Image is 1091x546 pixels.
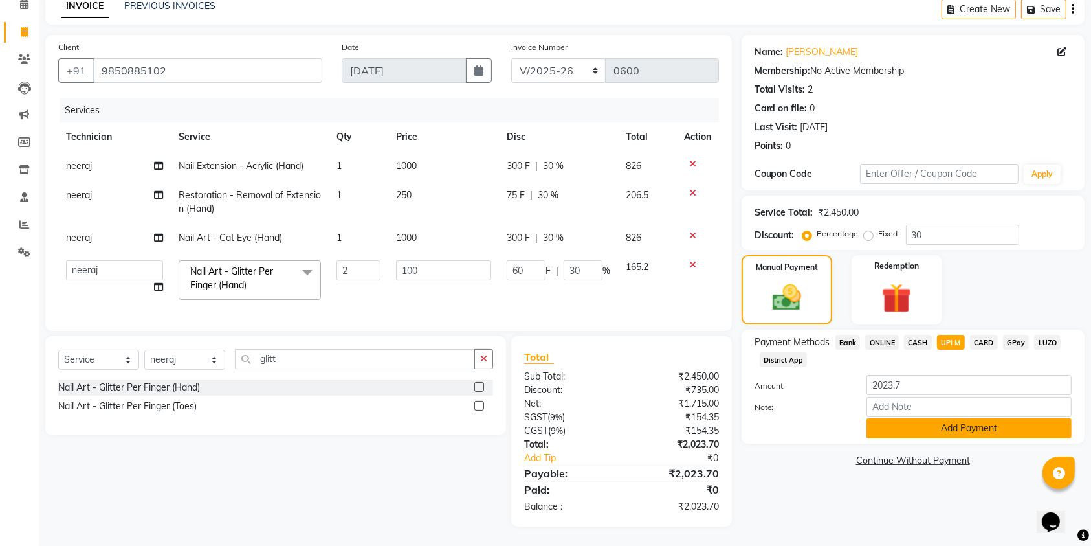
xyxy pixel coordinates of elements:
[755,64,811,78] div: Membership:
[808,83,813,97] div: 2
[755,45,784,59] div: Name:
[866,397,1072,417] input: Add Note
[66,189,92,201] span: neeraj
[860,164,1019,184] input: Enter Offer / Coupon Code
[810,102,815,115] div: 0
[60,98,729,122] div: Services
[58,58,94,83] button: +91
[755,139,784,153] div: Points:
[342,41,359,53] label: Date
[179,189,321,214] span: Restoration - Removal of Extension (Hand)
[58,400,197,413] div: Nail Art - Glitter Per Finger (Toes)
[621,370,728,383] div: ₹2,450.00
[58,41,79,53] label: Client
[602,264,610,278] span: %
[530,188,533,202] span: |
[396,160,417,172] span: 1000
[66,160,92,172] span: neeraj
[745,402,857,413] label: Note:
[626,189,648,201] span: 206.5
[514,482,621,497] div: Paid:
[396,189,412,201] span: 250
[626,232,641,244] span: 826
[396,232,417,244] span: 1000
[621,438,728,451] div: ₹2,023.70
[179,232,282,244] span: Nail Art - Cat Eye (Hand)
[514,500,621,514] div: Balance :
[336,232,342,244] span: 1
[865,335,899,350] span: ONLINE
[514,383,621,397] div: Discount:
[235,349,475,369] input: Search or Scan
[550,412,562,422] span: 9%
[760,352,808,367] span: District App
[66,232,92,244] span: neeraj
[745,380,857,392] label: Amount:
[621,482,728,497] div: ₹0
[786,139,791,153] div: 0
[507,231,530,245] span: 300 F
[1037,494,1078,533] iframe: chat widget
[190,266,273,291] span: Nail Art - Glitter Per Finger (Hand)
[866,418,1072,438] button: Add Payment
[247,279,252,291] a: x
[755,167,860,181] div: Coupon Code
[621,383,728,397] div: ₹735.00
[514,438,621,451] div: Total:
[524,411,547,423] span: SGST
[179,160,303,172] span: Nail Extension - Acrylic (Hand)
[543,159,564,173] span: 30 %
[755,102,808,115] div: Card on file:
[58,381,200,394] div: Nail Art - Glitter Per Finger (Hand)
[545,264,551,278] span: F
[755,336,830,349] span: Payment Methods
[1003,335,1030,350] span: GPay
[755,83,806,97] div: Total Visits:
[744,454,1082,468] a: Continue Without Payment
[904,335,932,350] span: CASH
[543,231,564,245] span: 30 %
[626,160,641,172] span: 826
[336,189,342,201] span: 1
[93,58,322,83] input: Search by Name/Mobile/Email/Code
[511,41,568,53] label: Invoice Number
[621,397,728,411] div: ₹1,715.00
[755,120,798,134] div: Last Visit:
[1024,165,1061,184] button: Apply
[755,229,795,242] div: Discount:
[872,280,921,317] img: _gift.svg
[329,122,388,152] th: Qty
[171,122,329,152] th: Service
[764,281,810,314] img: _cash.svg
[507,188,525,202] span: 75 F
[879,228,898,240] label: Fixed
[58,122,171,152] th: Technician
[819,206,859,220] div: ₹2,450.00
[514,370,621,383] div: Sub Total:
[639,451,729,465] div: ₹0
[535,231,538,245] span: |
[618,122,676,152] th: Total
[388,122,499,152] th: Price
[676,122,719,152] th: Action
[535,159,538,173] span: |
[499,122,618,152] th: Disc
[621,466,728,481] div: ₹2,023.70
[514,397,621,411] div: Net:
[800,120,828,134] div: [DATE]
[621,424,728,438] div: ₹154.35
[551,426,563,436] span: 9%
[755,206,813,220] div: Service Total:
[937,335,965,350] span: UPI M
[970,335,998,350] span: CARD
[514,424,621,438] div: ( )
[507,159,530,173] span: 300 F
[514,451,639,465] a: Add Tip
[514,466,621,481] div: Payable:
[556,264,558,278] span: |
[755,64,1072,78] div: No Active Membership
[514,411,621,424] div: ( )
[524,425,548,437] span: CGST
[538,188,558,202] span: 30 %
[336,160,342,172] span: 1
